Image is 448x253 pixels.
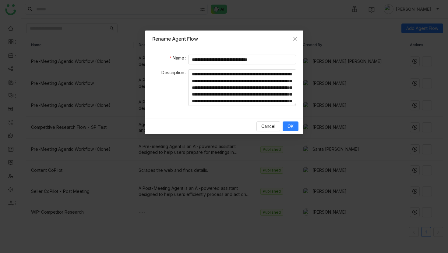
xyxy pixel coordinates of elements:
[287,31,303,47] button: Close
[170,55,188,61] label: Name
[287,123,294,130] span: OK
[256,121,280,131] button: Cancel
[161,69,188,76] label: Description
[152,35,296,42] div: Rename Agent Flow
[261,123,275,130] span: Cancel
[283,121,298,131] button: OK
